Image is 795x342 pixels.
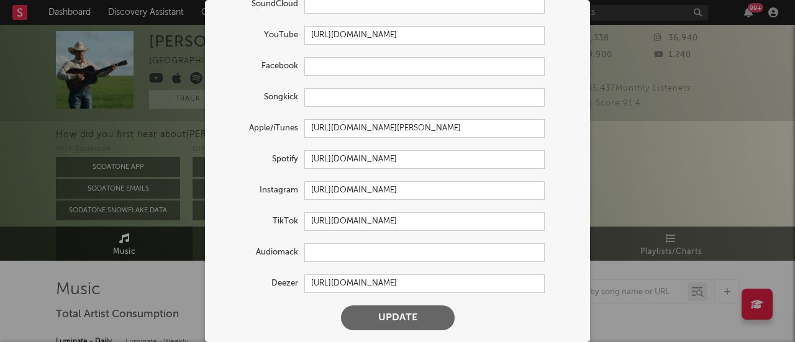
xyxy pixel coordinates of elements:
[217,28,304,43] label: YouTube
[217,121,304,136] label: Apple/iTunes
[217,90,304,105] label: Songkick
[217,152,304,167] label: Spotify
[217,59,304,74] label: Facebook
[217,245,304,260] label: Audiomack
[217,276,304,291] label: Deezer
[341,305,455,330] button: Update
[217,183,304,198] label: Instagram
[217,214,304,229] label: TikTok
